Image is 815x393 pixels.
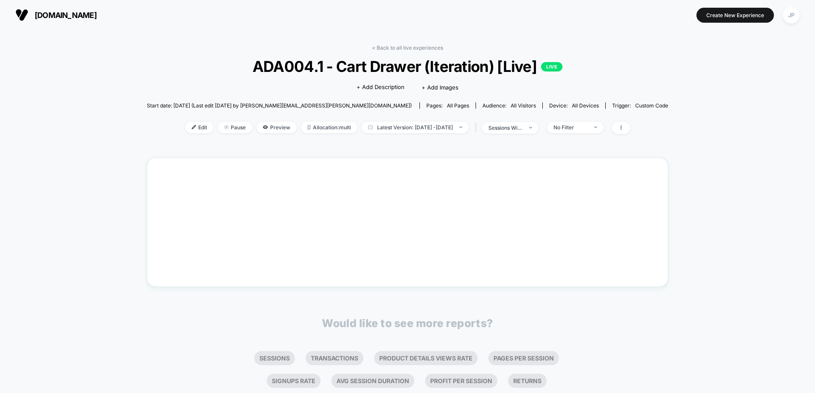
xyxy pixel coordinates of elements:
[173,57,642,75] span: ADA004.1 - Cart Drawer (Iteration) [Live]
[594,126,597,128] img: end
[322,317,493,330] p: Would like to see more reports?
[696,8,774,23] button: Create New Experience
[372,45,443,51] a: < Back to all live experiences
[306,351,363,365] li: Transactions
[192,125,196,129] img: edit
[301,122,357,133] span: Allocation: multi
[426,102,469,109] div: Pages:
[542,102,605,109] span: Device:
[185,122,214,133] span: Edit
[357,83,405,92] span: + Add Description
[612,102,668,109] div: Trigger:
[13,8,99,22] button: [DOMAIN_NAME]
[488,125,523,131] div: sessions with impression
[508,374,547,388] li: Returns
[254,351,295,365] li: Sessions
[553,124,588,131] div: No Filter
[541,62,562,71] p: LIVE
[488,351,559,365] li: Pages Per Session
[482,102,536,109] div: Audience:
[362,122,469,133] span: Latest Version: [DATE] - [DATE]
[374,351,478,365] li: Product Details Views Rate
[529,127,532,128] img: end
[459,126,462,128] img: end
[15,9,28,21] img: Visually logo
[256,122,297,133] span: Preview
[572,102,599,109] span: all devices
[473,122,482,134] span: |
[147,102,412,109] span: Start date: [DATE] (Last edit [DATE] by [PERSON_NAME][EMAIL_ADDRESS][PERSON_NAME][DOMAIN_NAME])
[783,7,800,24] div: JP
[267,374,321,388] li: Signups Rate
[218,122,252,133] span: Pause
[635,102,668,109] span: Custom Code
[224,125,229,129] img: end
[511,102,536,109] span: All Visitors
[368,125,373,129] img: calendar
[35,11,97,20] span: [DOMAIN_NAME]
[307,125,311,130] img: rebalance
[422,84,458,91] span: + Add Images
[780,6,802,24] button: JP
[425,374,497,388] li: Profit Per Session
[331,374,414,388] li: Avg Session Duration
[447,102,469,109] span: all pages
